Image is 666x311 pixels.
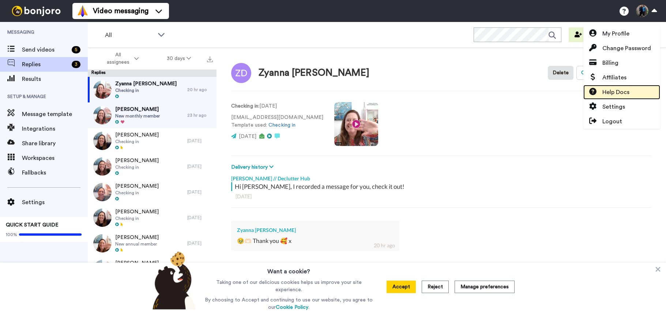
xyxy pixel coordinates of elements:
span: Replies [22,60,69,69]
a: [PERSON_NAME]Checking in[DATE] [88,128,217,154]
a: Change Password [583,41,660,56]
span: Logout [602,117,622,126]
a: Affiliates [583,70,660,85]
a: [PERSON_NAME]Checking in[DATE] [88,205,217,231]
span: [DATE] [239,134,256,139]
span: Checking in [115,87,177,93]
span: [PERSON_NAME] [115,131,159,139]
img: f11fc43e-5c7c-4979-8c97-d513badc108f-thumb.jpg [93,183,112,201]
span: Workspaces [22,154,88,162]
div: Zyanna [PERSON_NAME] [259,68,369,78]
span: [PERSON_NAME] [115,234,159,241]
img: bj-logo-header-white.svg [9,6,64,16]
strong: Checking in [231,104,258,109]
div: 🥹🫶🏻 Thank you 🥰 x [237,237,394,245]
a: [PERSON_NAME]Checking in[DATE] [88,154,217,179]
button: Open original [576,66,617,80]
span: [PERSON_NAME] [115,157,159,164]
button: All assignees [89,48,153,69]
a: Checking in [268,123,296,128]
img: 3c529f07-bb14-43c3-b544-075e8d5acbc5-thumb.jpg [93,132,112,150]
img: 4d3d57f5-2ea5-483d-b09c-397eae94e778-thumb.jpg [93,106,112,124]
img: Image of Zyanna Dyer [231,63,251,83]
img: 203ff400-55a0-48b0-835b-368ac7712ee2-thumb.jpg [93,80,112,99]
a: My Profile [583,26,660,41]
img: 6398cb1b-6401-44a1-ae6f-7fa1c2f28068-thumb.jpg [93,260,112,278]
img: 3c529f07-bb14-43c3-b544-075e8d5acbc5-thumb.jpg [93,209,112,227]
div: 23 hr ago [187,112,213,118]
span: Share library [22,139,88,148]
div: [DATE] [236,193,647,200]
span: Checking in [115,190,159,196]
div: [DATE] [187,138,213,144]
span: New annual member [115,241,159,247]
a: Settings [583,100,660,114]
a: [PERSON_NAME]Welcome[DATE] [88,256,217,282]
span: [PERSON_NAME] [115,183,159,190]
div: 20 hr ago [374,242,395,249]
span: QUICK START GUIDE [6,222,59,228]
span: [PERSON_NAME] [115,259,159,267]
span: Integrations [22,124,88,133]
span: Zyanna [PERSON_NAME] [115,80,177,87]
p: [EMAIL_ADDRESS][DOMAIN_NAME] Template used: [231,114,323,129]
a: Cookie Policy [276,305,308,310]
span: Message template [22,110,88,119]
p: By choosing to Accept and continuing to use our website, you agree to our . [203,296,375,311]
span: [PERSON_NAME] [115,106,160,113]
button: Invite [569,27,605,42]
img: 0bc9f1c1-5f13-4c74-8afb-79e348104ad3-thumb.jpg [93,234,112,252]
span: Billing [602,59,618,67]
div: 20 hr ago [187,87,213,93]
div: Zyanna [PERSON_NAME] [237,226,394,234]
span: 100% [6,232,17,237]
img: bear-with-cookie.png [146,251,200,310]
p: Taking one of our delicious cookies helps us improve your site experience. [203,279,375,293]
span: Checking in [115,216,159,221]
a: [PERSON_NAME]New annual member[DATE] [88,231,217,256]
a: [PERSON_NAME]Checking in[DATE] [88,179,217,205]
span: Video messaging [93,6,148,16]
span: Change Password [602,44,651,53]
img: export.svg [207,56,213,62]
button: Export all results that match these filters now. [205,53,215,64]
button: 30 days [153,52,205,65]
div: Replies [88,70,217,77]
span: Affiliates [602,73,627,82]
div: 3 [72,61,80,68]
a: Billing [583,56,660,70]
button: Reject [422,281,449,293]
span: My Profile [602,29,629,38]
span: Send videos [22,45,69,54]
button: Delete [548,66,573,80]
a: [PERSON_NAME]New monthly member23 hr ago [88,102,217,128]
span: [PERSON_NAME] [115,208,159,216]
span: Help Docs [602,88,629,97]
p: : [DATE] [231,102,323,110]
button: Manage preferences [455,281,515,293]
div: [DATE] [187,240,213,246]
span: All [105,31,154,40]
div: [DATE] [187,189,213,195]
span: All assignees [103,51,133,66]
h3: Want a cookie? [267,263,310,276]
button: Accept [387,281,416,293]
span: Settings [602,102,625,111]
span: Checking in [115,164,159,170]
div: [DATE] [187,215,213,221]
div: 5 [72,46,80,53]
span: New monthly member [115,113,160,119]
button: Delivery history [231,163,276,171]
a: Zyanna [PERSON_NAME]Checking in20 hr ago [88,77,217,102]
a: Logout [583,114,660,129]
span: Fallbacks [22,168,88,177]
span: Checking in [115,139,159,145]
a: Help Docs [583,85,660,100]
div: [PERSON_NAME] // Declutter Hub [231,171,651,182]
img: 0fa0d165-5112-4dde-8828-0776a7cd44b8-thumb.jpg [93,157,112,176]
span: Settings [22,198,88,207]
div: Hi [PERSON_NAME], I recorded a message for you, check it out! [235,182,650,191]
div: [DATE] [187,164,213,169]
img: vm-color.svg [77,5,89,17]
